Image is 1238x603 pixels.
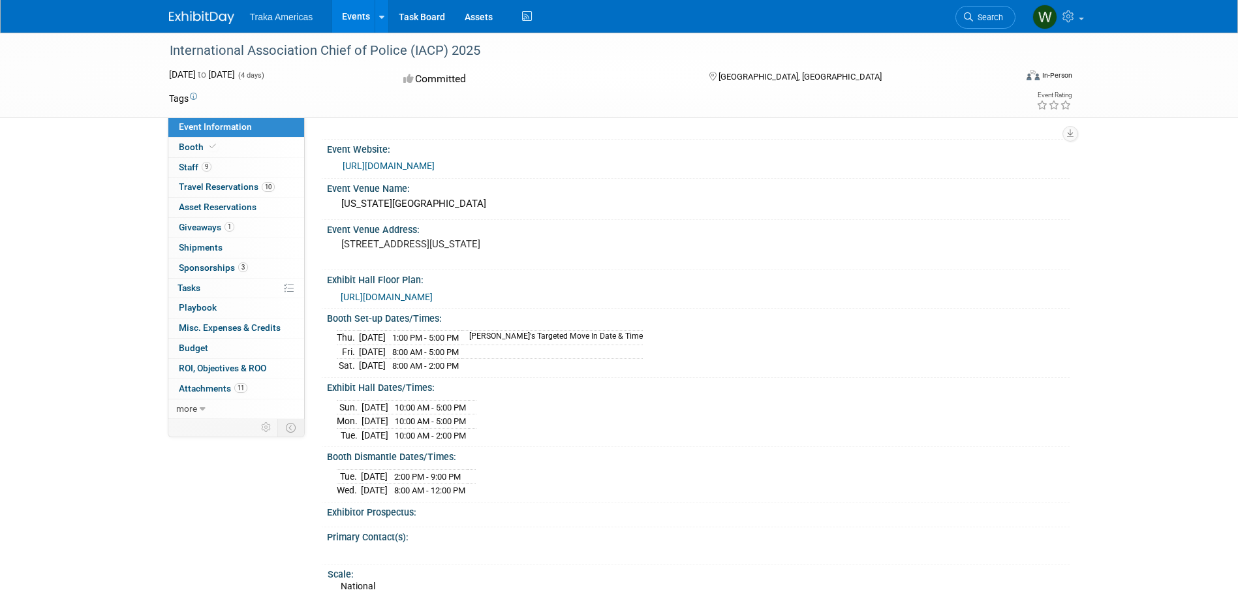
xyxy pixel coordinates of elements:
span: 10:00 AM - 5:00 PM [395,416,466,426]
a: Event Information [168,117,304,137]
span: Misc. Expenses & Credits [179,322,281,333]
td: [DATE] [362,428,388,442]
pre: [STREET_ADDRESS][US_STATE] [341,238,622,250]
a: ROI, Objectives & ROO [168,359,304,379]
td: Personalize Event Tab Strip [255,419,278,436]
span: 8:00 AM - 5:00 PM [392,347,459,357]
span: Giveaways [179,222,234,232]
div: Scale: [328,564,1064,581]
div: Booth Dismantle Dates/Times: [327,447,1070,463]
span: Booth [179,142,219,152]
a: Giveaways1 [168,218,304,238]
img: Format-Inperson.png [1027,70,1040,80]
span: ROI, Objectives & ROO [179,363,266,373]
span: [GEOGRAPHIC_DATA], [GEOGRAPHIC_DATA] [719,72,882,82]
td: Fri. [337,345,359,359]
td: [DATE] [359,345,386,359]
td: [DATE] [362,414,388,429]
td: Mon. [337,414,362,429]
div: International Association Chief of Police (IACP) 2025 [165,39,996,63]
span: Budget [179,343,208,353]
span: Traka Americas [250,12,313,22]
div: Event Website: [327,140,1070,156]
span: 10:00 AM - 5:00 PM [395,403,466,412]
div: In-Person [1042,70,1072,80]
td: Sun. [337,400,362,414]
span: 3 [238,262,248,272]
td: Wed. [337,484,361,497]
span: Shipments [179,242,223,253]
span: 11 [234,383,247,393]
a: Staff9 [168,158,304,178]
div: Exhibitor Prospectus: [327,502,1070,519]
td: Tue. [337,469,361,484]
a: Shipments [168,238,304,258]
a: [URL][DOMAIN_NAME] [341,292,433,302]
img: ExhibitDay [169,11,234,24]
td: Tue. [337,428,362,442]
div: Exhibit Hall Floor Plan: [327,270,1070,286]
div: Booth Set-up Dates/Times: [327,309,1070,325]
td: [DATE] [362,400,388,414]
td: Tags [169,92,197,105]
span: [DATE] [DATE] [169,69,235,80]
span: Search [973,12,1003,22]
span: 8:00 AM - 12:00 PM [394,486,465,495]
div: Event Rating [1036,92,1072,99]
a: Tasks [168,279,304,298]
span: 10:00 AM - 2:00 PM [395,431,466,441]
span: 8:00 AM - 2:00 PM [392,361,459,371]
td: [DATE] [361,484,388,497]
div: Exhibit Hall Dates/Times: [327,378,1070,394]
a: Asset Reservations [168,198,304,217]
div: Committed [399,68,688,91]
span: 9 [202,162,211,172]
a: Travel Reservations10 [168,178,304,197]
span: Tasks [178,283,200,293]
div: Event Venue Address: [327,220,1070,236]
a: Misc. Expenses & Credits [168,318,304,338]
td: Thu. [337,331,359,345]
div: [US_STATE][GEOGRAPHIC_DATA] [337,194,1060,214]
span: Sponsorships [179,262,248,273]
span: 10 [262,182,275,192]
span: Attachments [179,383,247,394]
td: [DATE] [359,359,386,373]
i: Booth reservation complete [209,143,216,150]
a: more [168,399,304,419]
div: Primary Contact(s): [327,527,1070,544]
span: 1 [224,222,234,232]
span: Travel Reservations [179,181,275,192]
a: Attachments11 [168,379,304,399]
span: National [341,581,375,591]
span: Event Information [179,121,252,132]
span: Playbook [179,302,217,313]
span: more [176,403,197,414]
a: Playbook [168,298,304,318]
span: (4 days) [237,71,264,80]
span: to [196,69,208,80]
td: [DATE] [361,469,388,484]
td: Toggle Event Tabs [277,419,304,436]
span: Asset Reservations [179,202,256,212]
span: Staff [179,162,211,172]
td: [PERSON_NAME]'s Targeted Move In Date & Time [461,331,643,345]
a: Search [955,6,1015,29]
a: Sponsorships3 [168,258,304,278]
a: [URL][DOMAIN_NAME] [343,161,435,171]
span: 2:00 PM - 9:00 PM [394,472,461,482]
div: Event Format [938,68,1073,87]
a: Budget [168,339,304,358]
img: William Knowles [1032,5,1057,29]
span: 1:00 PM - 5:00 PM [392,333,459,343]
a: Booth [168,138,304,157]
td: Sat. [337,359,359,373]
td: [DATE] [359,331,386,345]
div: Event Venue Name: [327,179,1070,195]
